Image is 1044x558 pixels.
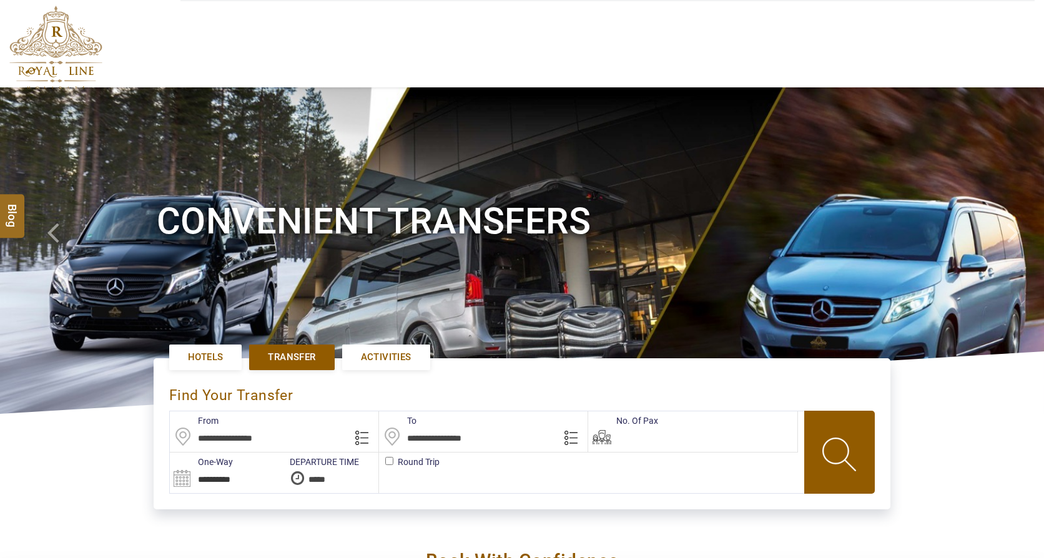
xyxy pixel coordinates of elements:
span: Activities [361,351,411,364]
a: Hotels [169,345,242,370]
img: The Royal Line Holidays [9,6,102,90]
h1: Convenient Transfers [157,198,887,245]
div: Find Your Transfer [169,374,296,411]
label: DEPARTURE TIME [283,456,359,468]
span: Hotels [188,351,223,364]
label: Round Trip [379,456,398,468]
label: No. Of Pax [588,414,658,427]
a: Transfer [249,345,334,370]
span: Transfer [268,351,315,364]
label: One-Way [170,456,233,468]
label: From [170,414,219,427]
a: Activities [342,345,430,370]
label: To [379,414,416,427]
